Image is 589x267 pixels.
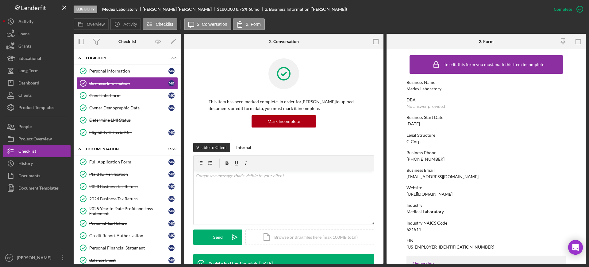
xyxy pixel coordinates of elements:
div: Eligibility [74,6,97,13]
div: M K [168,68,175,74]
a: 2025 Year to Date Profit and Loss StatementMK [77,205,178,217]
a: Good Jobs FormMK [77,89,178,102]
div: [US_EMPLOYER_IDENTIFICATION_NUMBER] [406,245,494,249]
div: 60 mo [248,7,260,12]
div: Medex Laboratory [406,86,441,91]
a: Loans [3,28,71,40]
div: Checklist [18,145,36,159]
div: 2023 Business Tax Return [89,184,168,189]
div: Business Name [406,80,566,85]
label: 2. Form [246,22,261,27]
div: M K [168,196,175,202]
a: 2023 Business Tax ReturnMK [77,180,178,193]
div: Website [406,185,566,190]
div: Plaid ID Verification [89,172,168,177]
label: Checklist [156,22,173,27]
div: 2025 Year to Date Profit and Loss Statement [89,206,168,216]
button: 2. Conversation [184,18,231,30]
div: Business Phone [406,150,566,155]
div: Open Intercom Messenger [568,240,583,255]
a: Eligibility Criteria MetMK [77,126,178,139]
button: Checklist [3,145,71,157]
div: History [18,157,33,171]
button: Visible to Client [193,143,230,152]
div: M K [168,159,175,165]
div: Legal Structure [406,133,566,138]
div: Document Templates [18,182,59,196]
button: Documents [3,170,71,182]
a: Project Overview [3,133,71,145]
label: 2. Conversation [197,22,227,27]
a: History [3,157,71,170]
div: Credit Report Authorization [89,233,168,238]
div: 8.75 % [236,7,248,12]
div: M K [168,208,175,214]
div: Industry NAICS Code [406,221,566,226]
div: 2. Conversation [269,39,299,44]
a: Dashboard [3,77,71,89]
div: Full Application Form [89,159,168,164]
p: This item has been marked complete. In order for [PERSON_NAME] to upload documents or edit form d... [209,98,359,112]
a: Determine LMI Status [77,114,178,126]
button: Activity [110,18,141,30]
div: Clients [18,89,32,103]
b: Medex Laboratory [102,7,137,12]
div: Documentation [86,147,161,151]
button: Internal [233,143,254,152]
div: 2. Form [479,39,494,44]
div: 621511 [406,227,421,232]
div: [EMAIL_ADDRESS][DOMAIN_NAME] [406,174,479,179]
div: M K [168,183,175,190]
div: [PHONE_NUMBER] [406,157,445,162]
div: 2024 Business Tax Return [89,196,168,201]
button: Send [193,230,242,245]
div: M K [168,220,175,226]
button: Complete [548,3,586,15]
div: M K [168,129,175,135]
a: 2024 Business Tax ReturnMK [77,193,178,205]
div: Personal Information [89,69,168,73]
text: CC [7,256,11,260]
div: 6 / 6 [165,56,176,60]
div: Balance Sheet [89,258,168,263]
button: Mark Incomplete [252,115,316,128]
label: Activity [123,22,137,27]
div: [PERSON_NAME] [PERSON_NAME] [143,7,217,12]
div: Project Overview [18,133,52,147]
div: Checklist [118,39,136,44]
a: Product Templates [3,101,71,114]
div: Documents [18,170,40,183]
button: Document Templates [3,182,71,194]
div: Business Start Date [406,115,566,120]
button: Long-Term [3,65,71,77]
a: Personal Tax ReturnMK [77,217,178,230]
div: Activity [18,15,33,29]
div: Dashboard [18,77,39,91]
div: Personal Tax Return [89,221,168,226]
a: Personal Financial StatementMK [77,242,178,254]
div: Eligibility Criteria Met [89,130,168,135]
div: Educational [18,52,41,66]
button: Educational [3,52,71,65]
div: Industry [406,203,566,208]
div: Grants [18,40,31,54]
div: M K [168,105,175,111]
button: Activity [3,15,71,28]
div: Send [213,230,223,245]
button: People [3,120,71,133]
div: Eligibility [86,56,161,60]
div: M K [168,92,175,99]
a: Plaid ID VerificationMK [77,168,178,180]
a: Full Application FormMK [77,156,178,168]
a: Credit Report AuthorizationMK [77,230,178,242]
div: Product Templates [18,101,54,115]
div: Business Email [406,168,566,173]
div: Complete [554,3,572,15]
